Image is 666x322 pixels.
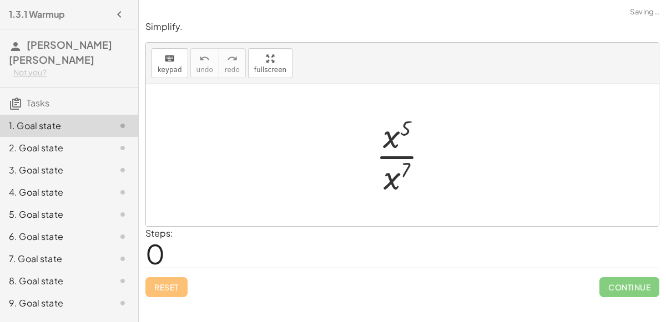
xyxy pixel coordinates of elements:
h4: 1.3.1 Warmup [9,8,65,21]
i: Task not started. [116,208,129,221]
span: keypad [158,66,182,74]
i: keyboard [164,52,175,65]
span: Tasks [27,97,49,109]
div: 9. Goal state [9,297,98,310]
button: fullscreen [248,48,292,78]
i: Task not started. [116,163,129,177]
i: Task not started. [116,252,129,265]
div: 4. Goal state [9,186,98,199]
button: undoundo [190,48,219,78]
i: Task not started. [116,297,129,310]
span: redo [225,66,240,74]
div: Not you? [13,67,129,78]
i: Task not started. [116,230,129,243]
span: [PERSON_NAME] [PERSON_NAME] [9,38,112,66]
div: 5. Goal state [9,208,98,221]
div: 7. Goal state [9,252,98,265]
i: Task not started. [116,141,129,155]
span: undo [196,66,213,74]
div: 2. Goal state [9,141,98,155]
i: Task not started. [116,186,129,199]
i: undo [199,52,210,65]
button: redoredo [219,48,246,78]
span: 0 [145,237,165,270]
button: keyboardkeypad [152,48,188,78]
i: redo [227,52,238,65]
label: Steps: [145,227,173,239]
i: Task not started. [116,119,129,132]
div: 3. Goal state [9,163,98,177]
div: 6. Goal state [9,230,98,243]
p: Simplify. [145,21,659,33]
div: 8. Goal state [9,274,98,288]
span: Saving… [630,7,659,18]
div: 1. Goal state [9,119,98,132]
i: Task not started. [116,274,129,288]
span: fullscreen [254,66,286,74]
